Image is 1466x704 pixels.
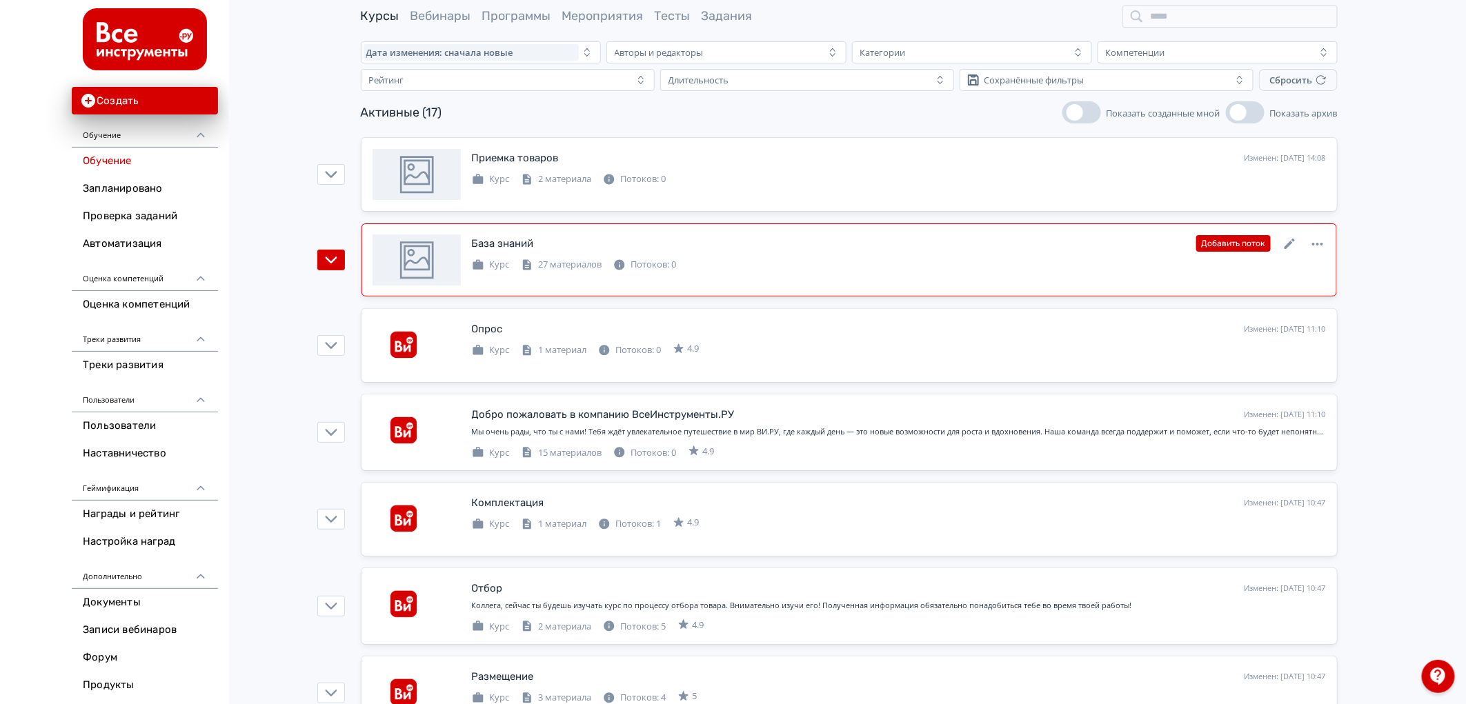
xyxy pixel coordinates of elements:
div: 1 материал [521,343,587,357]
span: Показать архив [1270,107,1338,119]
div: Изменен: [DATE] 11:10 [1245,409,1326,421]
button: Сбросить [1259,69,1338,91]
a: Продукты [72,672,218,699]
a: Оценка компетенций [72,291,218,319]
button: Рейтинг [361,69,655,91]
div: Курс [472,517,510,531]
div: Приемка товаров [472,150,559,166]
div: Потоков: 5 [603,620,666,634]
a: Документы [72,589,218,616]
a: Награды и рейтинг [72,501,218,528]
a: Автоматизация [72,230,218,258]
div: Оценка компетенций [72,258,218,291]
button: Добавить поток [1196,235,1271,252]
button: Создать [72,87,218,114]
div: Размещение [472,669,534,685]
div: Курс [472,343,510,357]
div: 2 материала [521,172,592,186]
div: Коллега, сейчас ты будешь изучать курс по процессу отбора товара. Внимательно изучи его! Полученн... [472,600,1326,612]
div: Добро пожаловать в компанию ВсеИнструменты.РУ [472,407,735,423]
button: Категории [852,41,1092,63]
div: Пользователи [72,379,218,412]
a: Мероприятия [562,8,644,23]
div: Обучение [72,114,218,148]
div: Рейтинг [369,74,404,86]
button: Сохранённые фильтры [960,69,1254,91]
div: Потоков: 0 [613,258,677,272]
img: https://files.teachbase.ru/system/account/58008/logo/medium-5ae35628acea0f91897e3bd663f220f6.png [83,8,207,70]
span: 4.9 [703,445,715,459]
div: Изменен: [DATE] 14:08 [1245,152,1326,164]
span: 4.9 [688,342,700,356]
button: Дата изменения: сначала новые [361,41,601,63]
div: База знаний [472,236,534,252]
div: Дополнительно [72,556,218,589]
div: 15 материалов [521,446,602,460]
div: Сохранённые фильтры [984,74,1084,86]
a: Пользователи [72,412,218,440]
a: Записи вебинаров [72,616,218,644]
span: 4.9 [693,618,704,632]
div: Компетенции [1106,47,1165,58]
div: Авторы и редакторы [615,47,704,58]
div: Курс [472,620,510,634]
div: Курс [472,258,510,272]
div: Изменен: [DATE] 10:47 [1245,583,1326,594]
span: 5 [693,690,697,703]
a: Запланировано [72,175,218,203]
div: Потоков: 0 [603,172,666,186]
div: Треки развития [72,319,218,352]
div: Длительность [668,74,729,86]
button: Длительность [660,69,954,91]
div: Опрос [472,321,503,337]
a: Курсы [361,8,399,23]
a: Программы [482,8,551,23]
div: Изменен: [DATE] 11:10 [1245,323,1326,335]
div: Изменен: [DATE] 10:47 [1245,497,1326,509]
button: Авторы и редакторы [606,41,846,63]
a: Обучение [72,148,218,175]
div: Категории [860,47,906,58]
div: Мы очень рады, что ты с нами! Тебя ждёт увлекательное путешествие в мир ВИ.РУ, где каждый день — ... [472,426,1326,438]
div: Курс [472,446,510,460]
span: Показать созданные мной [1107,107,1220,119]
div: Отбор [472,581,503,596]
a: Вебинары [410,8,471,23]
div: 1 материал [521,517,587,531]
a: Треки развития [72,352,218,379]
div: Потоков: 1 [598,517,662,531]
div: Геймификация [72,467,218,501]
span: 4.9 [688,516,700,530]
a: Настройка наград [72,528,218,556]
a: Задания [702,8,753,23]
span: Дата изменения: сначала новые [366,47,513,58]
div: 2 материала [521,620,592,634]
div: Курс [472,172,510,186]
div: Потоков: 0 [613,446,677,460]
div: Изменен: [DATE] 10:47 [1245,671,1326,683]
a: Наставничество [72,440,218,467]
div: 27 материалов [521,258,602,272]
div: Потоков: 0 [598,343,662,357]
a: Форум [72,644,218,672]
button: Компетенции [1098,41,1338,63]
div: Активные (17) [361,103,442,122]
a: Тесты [655,8,691,23]
a: Проверка заданий [72,203,218,230]
div: Комплектация [472,495,544,511]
